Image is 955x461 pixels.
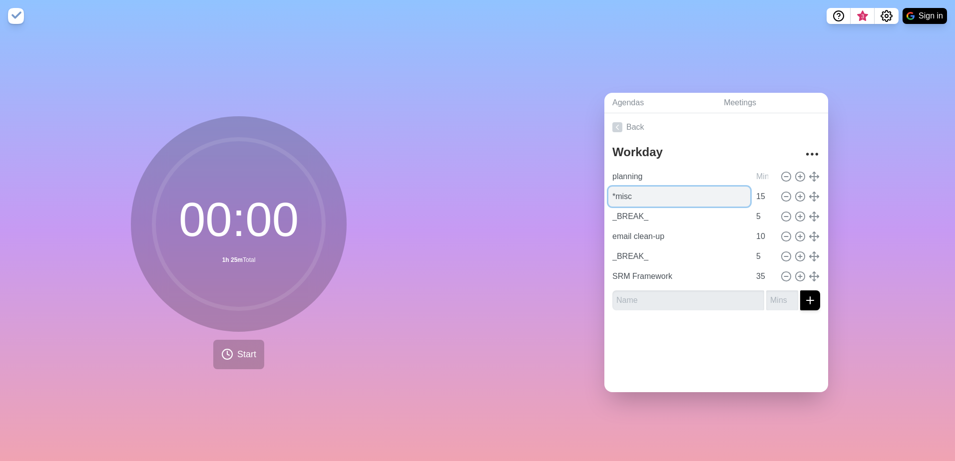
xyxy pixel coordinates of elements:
input: Name [608,167,750,187]
span: 3 [859,12,867,20]
button: Sign in [903,8,947,24]
button: More [802,144,822,164]
img: google logo [907,12,915,20]
input: Name [608,207,750,227]
button: Help [827,8,851,24]
input: Name [612,290,764,310]
input: Name [608,187,750,207]
button: What’s new [851,8,875,24]
img: timeblocks logo [8,8,24,24]
input: Mins [766,290,798,310]
button: Start [213,340,264,369]
input: Mins [752,227,776,246]
input: Name [608,266,750,286]
a: Meetings [716,93,828,113]
input: Mins [752,167,776,187]
input: Mins [752,187,776,207]
input: Mins [752,246,776,266]
button: Settings [875,8,899,24]
input: Name [608,227,750,246]
input: Mins [752,266,776,286]
a: Agendas [604,93,716,113]
a: Back [604,113,828,141]
input: Mins [752,207,776,227]
input: Name [608,246,750,266]
span: Start [237,348,256,361]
